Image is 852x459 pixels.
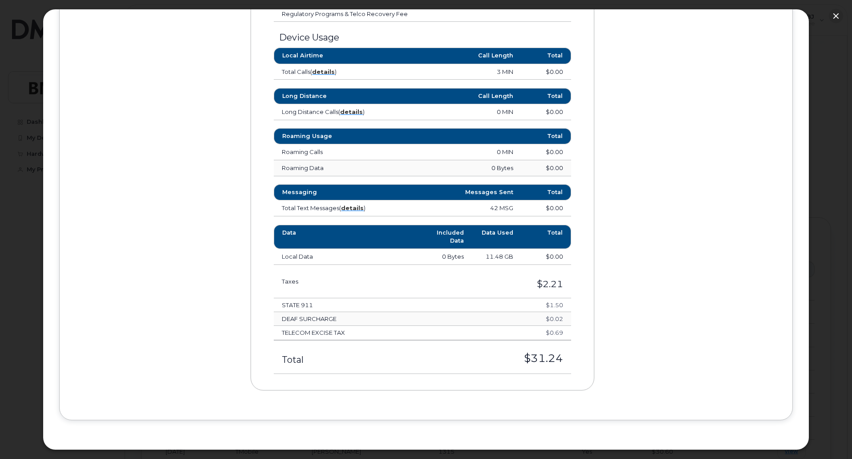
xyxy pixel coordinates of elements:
h4: TELECOM EXCISE TAX [282,329,475,336]
h4: $1.50 [491,302,563,308]
h4: STATE 911 [282,302,475,308]
td: 0 Bytes [422,249,472,265]
td: 11.48 GB [472,249,521,265]
h3: Taxes [282,278,386,284]
td: Local Data [274,249,422,265]
h4: DEAF SURCHARGE [282,316,475,322]
h3: Total [282,355,386,365]
td: $0.00 [521,249,571,265]
iframe: Messenger Launcher [813,420,845,452]
h3: $31.24 [403,353,563,364]
h3: $2.21 [403,279,563,289]
h4: $0.69 [491,329,563,336]
h4: $0.02 [491,316,563,322]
